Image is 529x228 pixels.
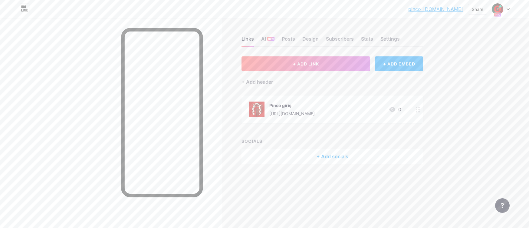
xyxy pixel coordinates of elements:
[380,35,400,46] div: Settings
[241,78,273,85] div: + Add header
[361,35,373,46] div: Stats
[408,5,463,13] a: pinco_[DOMAIN_NAME]
[261,35,274,46] div: AI
[249,102,264,117] img: Pinco giriş
[293,61,319,66] span: + ADD LINK
[241,138,423,144] div: SOCIALS
[241,35,254,46] div: Links
[268,37,274,41] span: NEW
[302,35,319,46] div: Design
[472,6,483,12] div: Share
[269,102,315,109] div: Pinco giriş
[282,35,295,46] div: Posts
[269,110,315,117] div: [URL][DOMAIN_NAME]
[241,149,423,164] div: + Add socials
[389,106,401,113] div: 0
[241,56,370,71] button: + ADD LINK
[326,35,354,46] div: Subscribers
[375,56,423,71] div: + ADD EMBED
[492,3,503,15] img: pinco_tr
